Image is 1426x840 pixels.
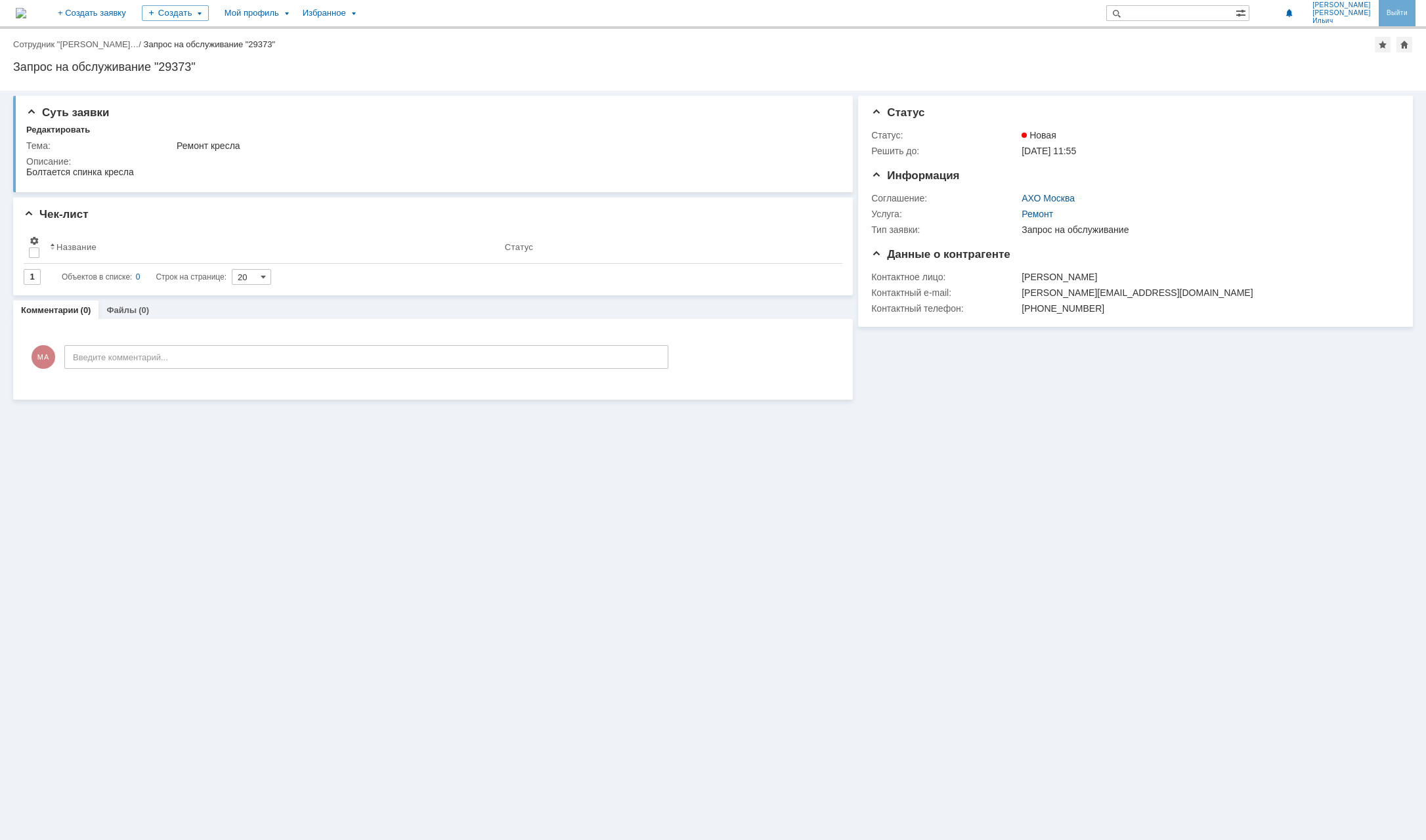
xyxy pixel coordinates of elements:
div: Услуга: [871,209,1019,219]
span: Ильич [1312,17,1371,25]
th: Статус [500,230,832,264]
span: [DATE] 11:55 [1022,146,1076,156]
a: Файлы [106,305,137,315]
span: Новая [1022,130,1056,140]
div: Соглашение: [871,193,1019,203]
span: МА [32,345,55,369]
div: Редактировать [26,125,90,135]
div: Ремонт кресла [177,140,832,151]
span: Настройки [29,236,39,246]
div: 0 [136,269,140,285]
i: Строк на странице: [62,269,227,285]
span: Суть заявки [26,106,109,119]
span: [PERSON_NAME] [1312,9,1371,17]
span: Статус [871,106,924,119]
div: Название [56,242,97,252]
a: Ремонт [1022,209,1053,219]
span: Информация [871,169,959,182]
div: Статус [505,242,533,252]
div: Контактное лицо: [871,272,1019,282]
div: Запрос на обслуживание "29373" [144,39,276,49]
div: Тема: [26,140,174,151]
div: Добавить в избранное [1375,37,1391,52]
th: Название [45,230,500,264]
div: Сделать домашней страницей [1396,37,1412,52]
a: Перейти на домашнюю страницу [16,8,26,18]
span: Расширенный поиск [1236,6,1249,18]
div: Запрос на обслуживание [1022,224,1392,235]
div: Создать [142,5,209,21]
div: (0) [139,305,149,315]
div: [PERSON_NAME] [1022,272,1392,282]
div: Статус: [871,130,1019,140]
div: / [13,39,144,49]
div: Контактный телефон: [871,303,1019,314]
div: Запрос на обслуживание "29373" [13,60,1413,73]
span: Данные о контрагенте [871,248,1010,261]
div: (0) [81,305,91,315]
div: [PHONE_NUMBER] [1022,303,1392,314]
a: Сотрудник "[PERSON_NAME]… [13,39,139,49]
a: Комментарии [21,305,79,315]
div: Описание: [26,156,834,167]
span: Объектов в списке: [62,272,132,282]
div: Решить до: [871,146,1019,156]
div: Тип заявки: [871,224,1019,235]
span: [PERSON_NAME] [1312,1,1371,9]
div: Контактный e-mail: [871,287,1019,298]
div: [PERSON_NAME][EMAIL_ADDRESS][DOMAIN_NAME] [1022,287,1392,298]
img: logo [16,8,26,18]
span: Чек-лист [24,208,89,220]
a: АХО Москва [1022,193,1075,203]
